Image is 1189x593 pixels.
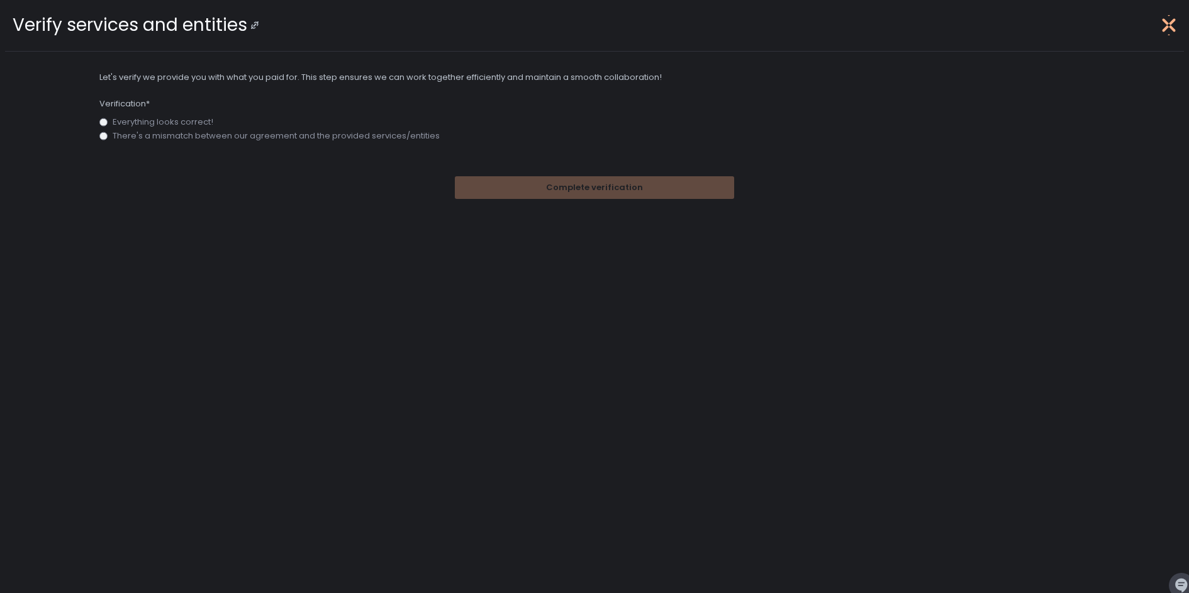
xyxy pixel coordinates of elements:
span: Everything looks correct! [113,118,213,127]
input: There's a mismatch between our agreement and the provided services/entities [99,132,108,140]
div: Let's verify we provide you with what you paid for. This step ensures we can work together effici... [99,72,1090,83]
span: Verification* [99,98,150,110]
input: Everything looks correct! [99,118,108,127]
span: There's a mismatch between our agreement and the provided services/entities [113,132,440,140]
div: Verify services and entities [13,12,247,38]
